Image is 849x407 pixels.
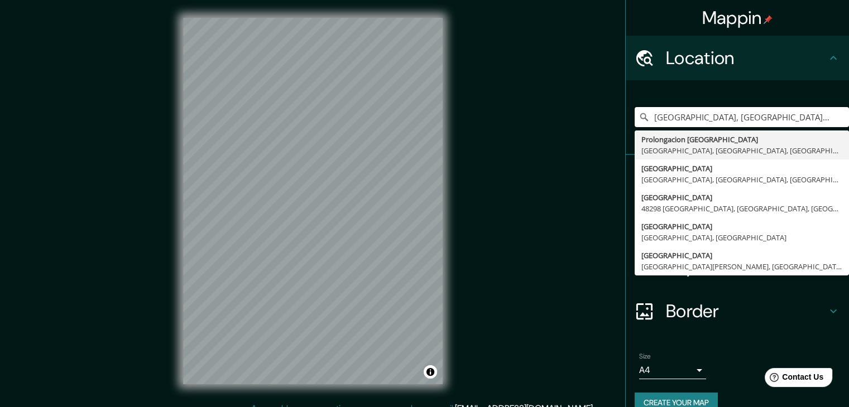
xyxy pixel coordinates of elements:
[639,352,651,361] label: Size
[641,232,842,243] div: [GEOGRAPHIC_DATA], [GEOGRAPHIC_DATA]
[641,145,842,156] div: [GEOGRAPHIC_DATA], [GEOGRAPHIC_DATA], [GEOGRAPHIC_DATA]
[641,203,842,214] div: 48298 [GEOGRAPHIC_DATA], [GEOGRAPHIC_DATA], [GEOGRAPHIC_DATA]
[641,163,842,174] div: [GEOGRAPHIC_DATA]
[666,47,827,69] h4: Location
[424,365,437,379] button: Toggle attribution
[641,250,842,261] div: [GEOGRAPHIC_DATA]
[750,364,837,395] iframe: Help widget launcher
[666,300,827,322] h4: Border
[702,7,773,29] h4: Mappin
[641,174,842,185] div: [GEOGRAPHIC_DATA], [GEOGRAPHIC_DATA], [GEOGRAPHIC_DATA]
[635,107,849,127] input: Pick your city or area
[764,15,773,24] img: pin-icon.png
[639,361,706,379] div: A4
[666,255,827,278] h4: Layout
[641,261,842,272] div: [GEOGRAPHIC_DATA][PERSON_NAME], [GEOGRAPHIC_DATA], [GEOGRAPHIC_DATA]
[626,244,849,289] div: Layout
[183,18,443,384] canvas: Map
[641,192,842,203] div: [GEOGRAPHIC_DATA]
[641,134,842,145] div: Prolongacion [GEOGRAPHIC_DATA]
[641,221,842,232] div: [GEOGRAPHIC_DATA]
[626,200,849,244] div: Style
[626,155,849,200] div: Pins
[626,36,849,80] div: Location
[626,289,849,333] div: Border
